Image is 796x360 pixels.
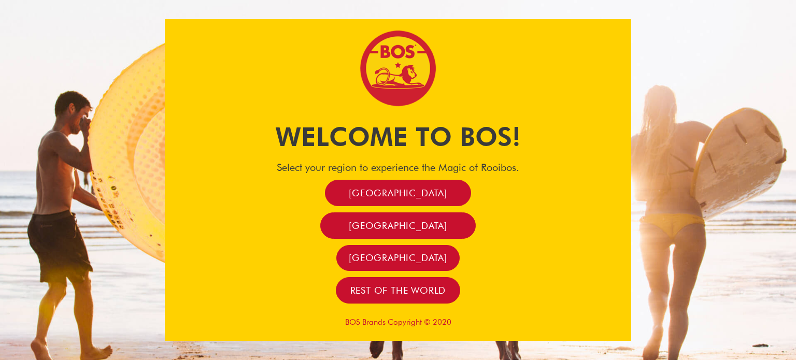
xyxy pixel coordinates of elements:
span: Rest of the world [350,284,446,296]
p: BOS Brands Copyright © 2020 [165,318,631,327]
a: Rest of the world [336,277,461,304]
span: [GEOGRAPHIC_DATA] [349,252,447,264]
a: [GEOGRAPHIC_DATA] [336,245,460,271]
span: [GEOGRAPHIC_DATA] [349,187,447,199]
a: [GEOGRAPHIC_DATA] [325,180,471,206]
span: [GEOGRAPHIC_DATA] [349,220,447,232]
h1: Welcome to BOS! [165,119,631,155]
h4: Select your region to experience the Magic of Rooibos. [165,161,631,174]
img: Bos Brands [359,30,437,107]
a: [GEOGRAPHIC_DATA] [320,212,476,239]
